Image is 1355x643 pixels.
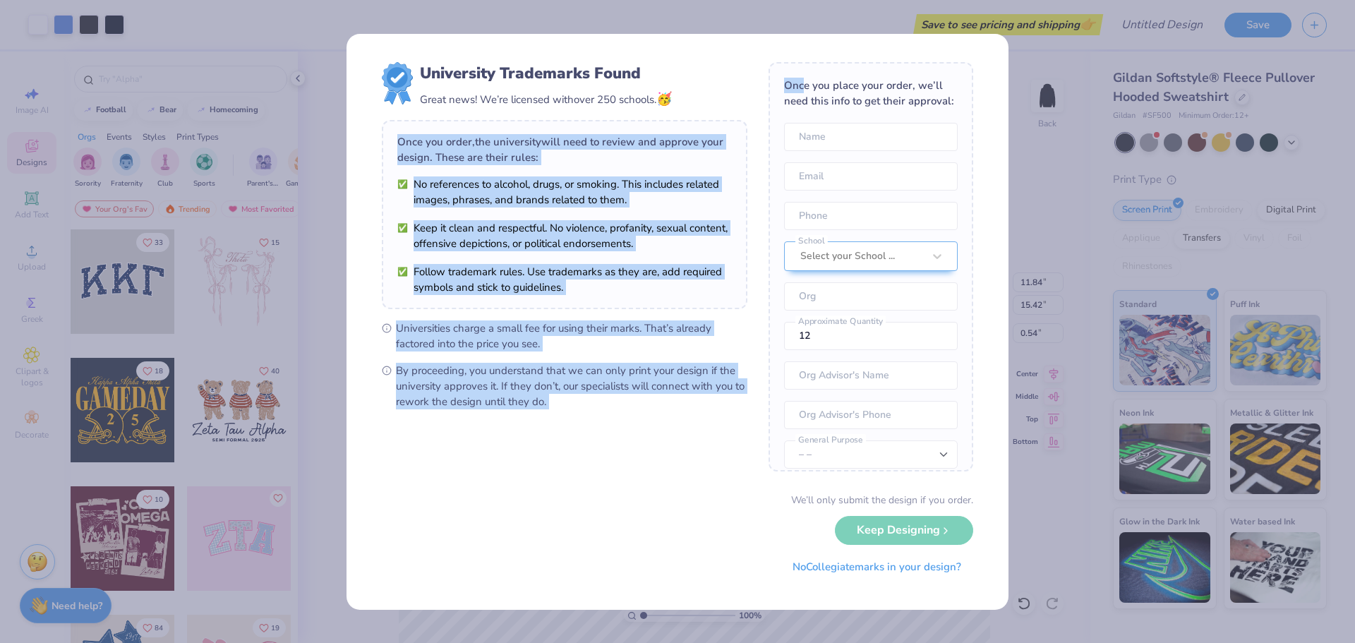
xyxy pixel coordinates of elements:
[382,62,413,104] img: license-marks-badge.png
[784,282,958,311] input: Org
[791,493,973,507] div: We’ll only submit the design if you order.
[784,78,958,109] div: Once you place your order, we’ll need this info to get their approval:
[396,320,747,351] span: Universities charge a small fee for using their marks. That’s already factored into the price you...
[397,134,732,165] div: Once you order, the university will need to review and approve your design. These are their rules:
[784,202,958,230] input: Phone
[420,62,672,85] div: University Trademarks Found
[784,361,958,390] input: Org Advisor's Name
[397,220,732,251] li: Keep it clean and respectful. No violence, profanity, sexual content, offensive depictions, or po...
[397,264,732,295] li: Follow trademark rules. Use trademarks as they are, add required symbols and stick to guidelines.
[781,553,973,582] button: NoCollegiatemarks in your design?
[784,322,958,350] input: Approximate Quantity
[784,123,958,151] input: Name
[656,90,672,107] span: 🥳
[784,162,958,191] input: Email
[396,363,747,409] span: By proceeding, you understand that we can only print your design if the university approves it. I...
[397,176,732,208] li: No references to alcohol, drugs, or smoking. This includes related images, phrases, and brands re...
[784,401,958,429] input: Org Advisor's Phone
[420,90,672,109] div: Great news! We’re licensed with over 250 schools.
